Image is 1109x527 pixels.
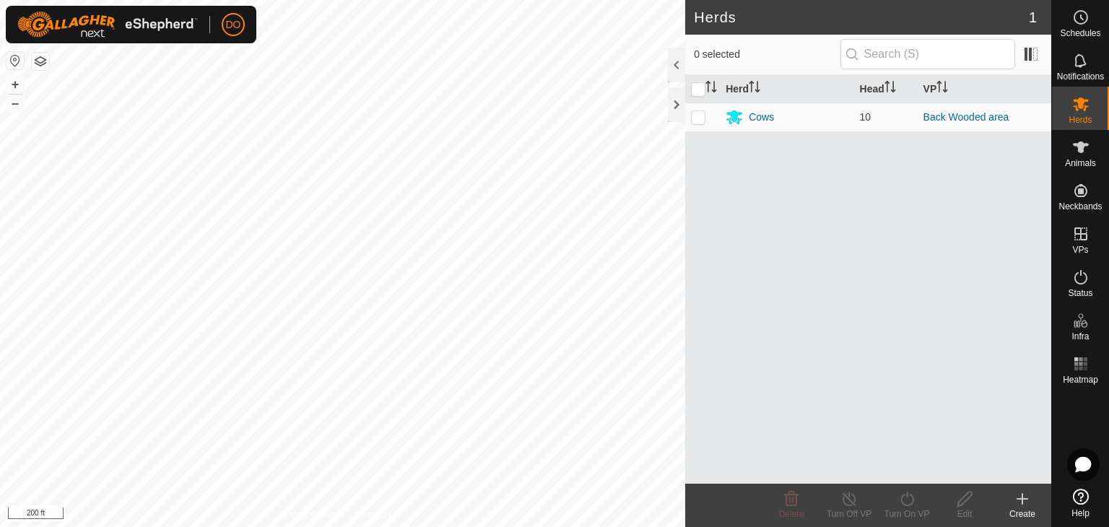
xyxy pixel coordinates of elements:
a: Privacy Policy [286,508,340,521]
p-sorticon: Activate to sort [884,83,896,95]
a: Help [1052,483,1109,523]
button: Reset Map [6,52,24,69]
input: Search (S) [840,39,1015,69]
span: Infra [1071,332,1089,341]
span: Herds [1069,116,1092,124]
th: VP [918,75,1051,103]
div: Turn On VP [878,508,936,521]
a: Contact Us [357,508,399,521]
button: – [6,95,24,112]
img: Gallagher Logo [17,12,198,38]
span: Help [1071,509,1090,518]
div: Turn Off VP [820,508,878,521]
a: Back Wooded area [923,111,1009,123]
span: Notifications [1057,72,1104,81]
span: 0 selected [694,47,840,62]
p-sorticon: Activate to sort [749,83,760,95]
p-sorticon: Activate to sort [936,83,948,95]
div: Create [993,508,1051,521]
span: Schedules [1060,29,1100,38]
th: Herd [720,75,853,103]
h2: Herds [694,9,1029,26]
span: Neckbands [1058,202,1102,211]
span: Delete [779,509,804,519]
div: Cows [749,110,774,125]
span: Heatmap [1063,375,1098,384]
th: Head [854,75,918,103]
span: 10 [860,111,871,123]
p-sorticon: Activate to sort [705,83,717,95]
span: Animals [1065,159,1096,167]
button: + [6,76,24,93]
span: DO [226,17,241,32]
div: Edit [936,508,993,521]
span: 1 [1029,6,1037,28]
span: Status [1068,289,1092,297]
span: VPs [1072,245,1088,254]
button: Map Layers [32,53,49,70]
